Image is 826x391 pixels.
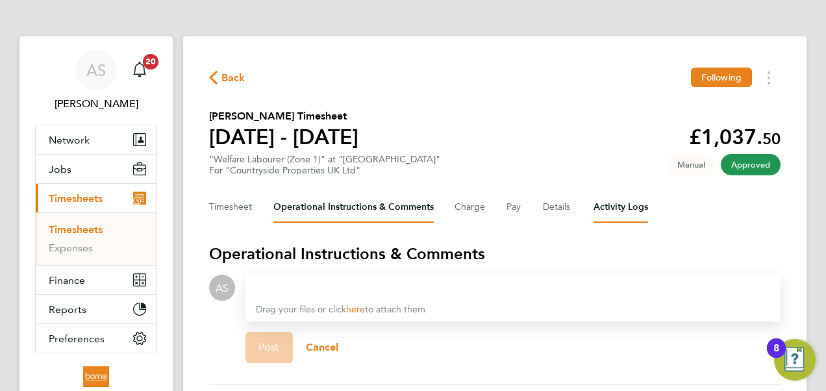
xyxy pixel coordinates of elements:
[773,348,779,365] div: 8
[35,366,157,387] a: Go to home page
[273,192,434,223] button: Operational Instructions & Comments
[127,49,153,91] a: 20
[49,163,71,175] span: Jobs
[35,49,157,112] a: AS[PERSON_NAME]
[455,192,486,223] button: Charge
[36,266,156,294] button: Finance
[774,339,816,381] button: Open Resource Center, 8 new notifications
[36,125,156,154] button: Network
[209,69,245,86] button: Back
[221,70,245,86] span: Back
[49,333,105,345] span: Preferences
[507,192,522,223] button: Pay
[49,303,86,316] span: Reports
[49,274,85,286] span: Finance
[49,223,103,236] a: Timesheets
[757,68,781,88] button: Timesheets Menu
[49,134,90,146] span: Network
[209,154,440,176] div: "Welfare Labourer (Zone 1)" at "[GEOGRAPHIC_DATA]"
[209,192,253,223] button: Timesheet
[209,244,781,264] h3: Operational Instructions & Comments
[762,129,781,148] span: 50
[86,62,106,79] span: AS
[306,341,339,353] span: Cancel
[36,212,156,265] div: Timesheets
[543,192,573,223] button: Details
[667,154,716,175] span: This timesheet was manually created.
[594,192,648,223] button: Activity Logs
[209,108,358,124] h2: [PERSON_NAME] Timesheet
[701,71,742,83] span: Following
[49,242,93,254] a: Expenses
[49,192,103,205] span: Timesheets
[35,96,157,112] span: Andrew Stevensen
[346,304,365,315] a: here
[36,324,156,353] button: Preferences
[209,124,358,150] h1: [DATE] - [DATE]
[209,275,235,301] div: Andrew Stevensen
[143,54,158,69] span: 20
[209,165,440,176] div: For "Countryside Properties UK Ltd"
[689,125,781,149] app-decimal: £1,037.
[36,184,156,212] button: Timesheets
[36,295,156,323] button: Reports
[36,155,156,183] button: Jobs
[293,332,352,363] button: Cancel
[256,304,425,315] span: Drag your files or click to attach them
[691,68,752,87] button: Following
[721,154,781,175] span: This timesheet has been approved.
[83,366,108,387] img: borneltd-logo-retina.png
[216,281,229,295] span: AS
